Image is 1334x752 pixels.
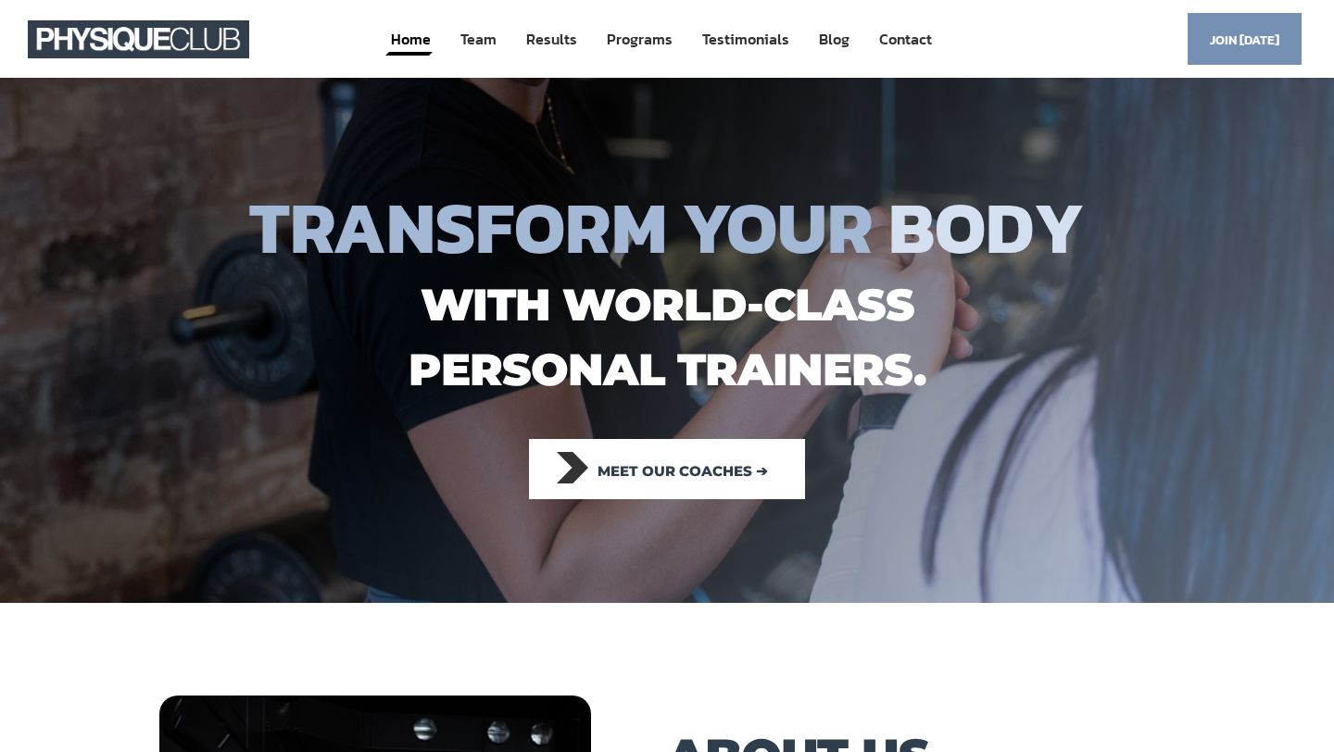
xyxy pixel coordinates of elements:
span: Meet our coaches ➔ [598,451,768,492]
h1: with world-class personal trainers. [83,272,1251,402]
a: Join [DATE] [1188,13,1302,64]
a: Testimonials [700,22,791,56]
a: Team [459,22,498,56]
a: Blog [817,22,851,56]
span: Join [DATE] [1210,22,1279,58]
span: TRANSFORM YOUR [249,173,874,282]
a: Meet our coaches ➔ [529,439,805,499]
a: Programs [605,22,674,56]
a: Results [524,22,579,56]
a: Contact [877,22,934,56]
a: Home [389,22,433,56]
span: Y [1034,195,1085,260]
